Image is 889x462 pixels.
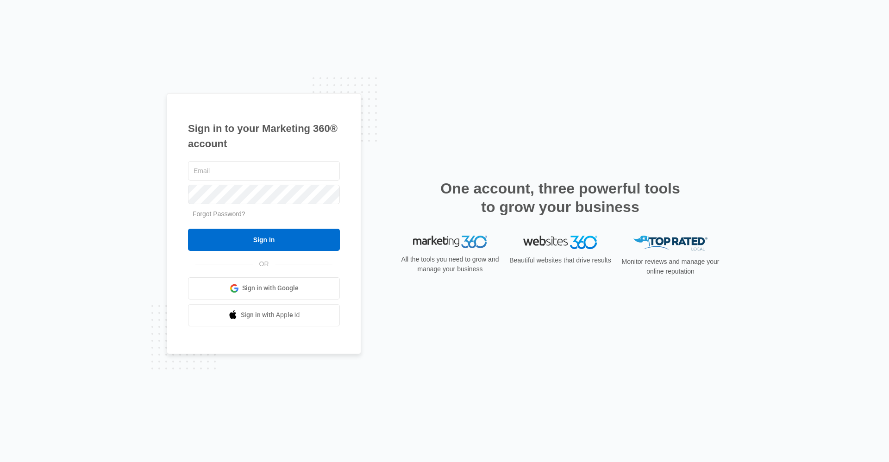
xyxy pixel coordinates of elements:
[242,283,299,293] span: Sign in with Google
[508,256,612,265] p: Beautiful websites that drive results
[413,236,487,249] img: Marketing 360
[633,236,707,251] img: Top Rated Local
[188,304,340,326] a: Sign in with Apple Id
[188,277,340,300] a: Sign in with Google
[438,179,683,216] h2: One account, three powerful tools to grow your business
[193,210,245,218] a: Forgot Password?
[398,255,502,274] p: All the tools you need to grow and manage your business
[188,229,340,251] input: Sign In
[253,259,275,269] span: OR
[241,310,300,320] span: Sign in with Apple Id
[523,236,597,249] img: Websites 360
[619,257,722,276] p: Monitor reviews and manage your online reputation
[188,161,340,181] input: Email
[188,121,340,151] h1: Sign in to your Marketing 360® account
